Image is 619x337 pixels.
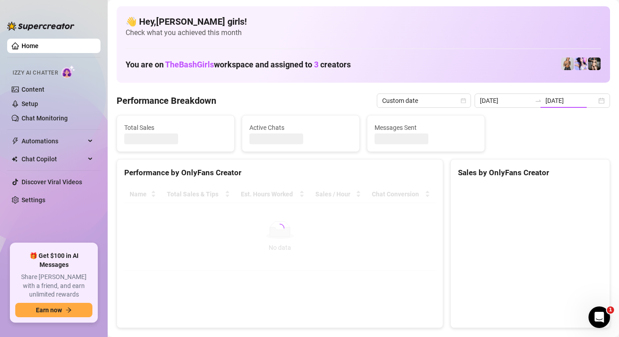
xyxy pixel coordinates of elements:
span: Custom date [382,94,466,107]
div: Sales by OnlyFans Creator [458,167,602,179]
h4: 👋 Hey, [PERSON_NAME] girls ! [126,15,601,28]
span: thunderbolt [12,137,19,145]
span: swap-right [535,97,542,104]
span: arrow-right [65,307,72,313]
span: Total Sales [124,123,227,133]
span: Active Chats [249,123,352,133]
img: Chat Copilot [12,156,17,162]
span: 1 [607,306,614,314]
span: to [535,97,542,104]
a: Chat Monitoring [22,115,68,122]
span: 🎁 Get $100 in AI Messages [15,252,92,269]
img: BernadetteTur [561,58,574,70]
span: TheBashGirls [165,60,214,69]
img: logo-BBDzfeDw.svg [7,22,74,31]
span: Izzy AI Chatter [13,69,58,77]
a: Discover Viral Videos [22,178,82,186]
span: Earn now [36,306,62,314]
img: AI Chatter [61,65,75,78]
h1: You are on workspace and assigned to creators [126,60,351,70]
input: Start date [480,96,531,106]
a: Content [22,86,44,93]
img: Bonnie [588,58,601,70]
span: Check what you achieved this month [126,28,601,38]
img: Ary [575,58,587,70]
span: calendar [461,98,466,103]
button: Earn nowarrow-right [15,303,92,317]
div: Performance by OnlyFans Creator [124,167,436,179]
input: End date [545,96,597,106]
span: Share [PERSON_NAME] with a friend, and earn unlimited rewards [15,273,92,299]
span: Automations [22,134,85,148]
span: 3 [314,60,318,69]
a: Settings [22,196,45,204]
span: Chat Copilot [22,152,85,166]
span: loading [274,222,285,234]
span: Messages Sent [375,123,477,133]
a: Home [22,42,39,49]
a: Setup [22,100,38,107]
h4: Performance Breakdown [117,94,216,107]
iframe: Intercom live chat [588,306,610,328]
